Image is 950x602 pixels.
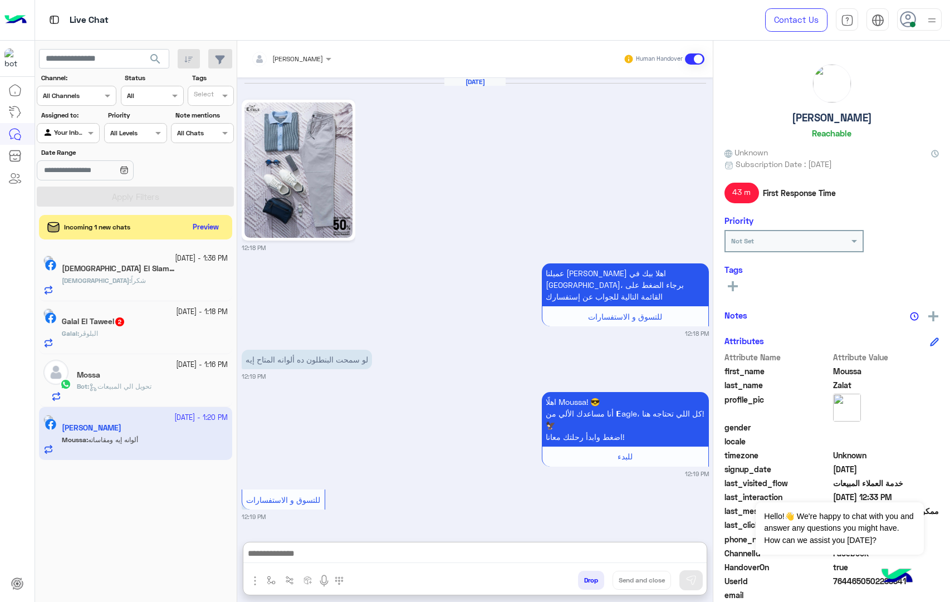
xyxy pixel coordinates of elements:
[70,13,109,28] p: Live Chat
[724,589,831,601] span: email
[188,219,224,236] button: Preview
[542,263,709,306] p: 23/9/2025, 12:18 PM
[41,148,166,158] label: Date Range
[64,222,130,232] span: Incoming 1 new chats
[618,452,633,461] span: للبدء
[242,372,266,381] small: 12:19 PM
[836,8,858,32] a: tab
[248,574,262,588] img: send attachment
[45,260,56,271] img: Facebook
[303,576,312,585] img: create order
[833,463,939,475] span: 2025-09-23T09:18:59.594Z
[77,382,89,390] b: :
[62,276,129,285] span: [DEMOGRAPHIC_DATA]
[444,78,506,86] h6: [DATE]
[62,329,79,337] b: :
[724,435,831,447] span: locale
[756,502,923,555] span: Hello!👋 We're happy to chat with you and answer any questions you might have. How can we assist y...
[812,128,851,138] h6: Reachable
[285,576,294,585] img: Trigger scenario
[299,571,317,589] button: create order
[724,422,831,433] span: gender
[62,276,131,285] b: :
[125,73,182,83] label: Status
[281,571,299,589] button: Trigger scenario
[176,307,228,317] small: [DATE] - 1:18 PM
[724,216,753,226] h6: Priority
[79,329,98,337] span: البلوڤر
[4,8,27,32] img: Logo
[724,183,759,203] span: 43 m
[724,519,831,531] span: last_clicked_button
[43,256,53,266] img: picture
[246,495,320,505] span: للتسوق و الاستفسارات
[685,329,709,338] small: 12:18 PM
[41,73,115,83] label: Channel:
[833,561,939,573] span: true
[724,477,831,489] span: last_visited_flow
[4,48,25,68] img: 713415422032625
[724,310,747,320] h6: Notes
[724,265,939,275] h6: Tags
[724,534,831,545] span: phone_number
[724,491,831,503] span: last_interaction
[724,561,831,573] span: HandoverOn
[765,8,827,32] a: Contact Us
[89,382,151,390] span: تحويل الي المبيعات
[724,336,764,346] h6: Attributes
[724,505,831,517] span: last_message
[175,110,233,120] label: Note mentions
[588,312,662,321] span: للتسوق و الاستفسارات
[833,379,939,391] span: Zalat
[833,351,939,363] span: Attribute Value
[192,89,214,102] div: Select
[724,547,831,559] span: ChannelId
[262,571,281,589] button: select flow
[833,449,939,461] span: Unknown
[871,14,884,27] img: tab
[736,158,832,170] span: Subscription Date : [DATE]
[813,65,851,102] img: picture
[724,365,831,377] span: first_name
[115,317,124,326] span: 2
[724,351,831,363] span: Attribute Name
[108,110,165,120] label: Priority
[131,276,146,285] span: شكراً
[267,576,276,585] img: select flow
[685,575,697,586] img: send message
[335,576,344,585] img: make a call
[685,469,709,478] small: 12:19 PM
[833,365,939,377] span: Moussa
[77,382,87,390] span: Bot
[77,370,100,380] h5: Mossa
[142,49,169,73] button: search
[636,55,683,63] small: Human Handover
[925,13,939,27] img: profile
[928,311,938,321] img: add
[724,146,768,158] span: Unknown
[47,13,61,27] img: tab
[149,52,162,66] span: search
[833,575,939,587] span: 7644650502288841
[41,110,99,120] label: Assigned to:
[833,394,861,422] img: picture
[833,589,939,601] span: null
[724,575,831,587] span: UserId
[878,557,917,596] img: hulul-logo.png
[43,309,53,319] img: picture
[578,571,604,590] button: Drop
[272,55,323,63] span: [PERSON_NAME]
[613,571,671,590] button: Send and close
[841,14,854,27] img: tab
[192,73,233,83] label: Tags
[833,435,939,447] span: null
[60,379,71,390] img: WhatsApp
[731,237,754,245] b: Not Set
[724,379,831,391] span: last_name
[175,253,228,264] small: [DATE] - 1:36 PM
[724,394,831,419] span: profile_pic
[317,574,331,588] img: send voice note
[792,111,872,124] h5: [PERSON_NAME]
[763,187,836,199] span: First Response Time
[724,463,831,475] span: signup_date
